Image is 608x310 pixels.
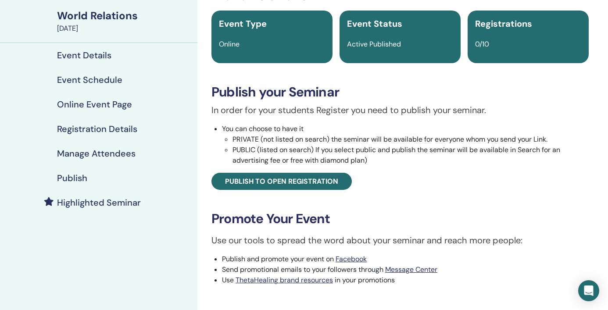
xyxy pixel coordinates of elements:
span: 0/10 [475,39,489,49]
p: In order for your students Register you need to publish your seminar. [211,103,589,117]
a: Message Center [385,265,437,274]
h4: Registration Details [57,124,137,134]
h4: Highlighted Seminar [57,197,141,208]
span: Active Published [347,39,401,49]
li: PRIVATE (not listed on search) the seminar will be available for everyone whom you send your Link. [232,134,589,145]
h4: Publish [57,173,87,183]
a: World Relations[DATE] [52,8,197,34]
a: Facebook [336,254,367,264]
li: Use in your promotions [222,275,589,285]
li: Publish and promote your event on [222,254,589,264]
h4: Manage Attendees [57,148,136,159]
span: Event Status [347,18,402,29]
span: Registrations [475,18,532,29]
h3: Promote Your Event [211,211,589,227]
span: Publish to open registration [225,177,338,186]
span: Event Type [219,18,267,29]
h4: Event Schedule [57,75,122,85]
div: World Relations [57,8,192,23]
li: You can choose to have it [222,124,589,166]
li: Send promotional emails to your followers through [222,264,589,275]
h4: Online Event Page [57,99,132,110]
span: Online [219,39,240,49]
a: ThetaHealing brand resources [236,275,333,285]
div: [DATE] [57,23,192,34]
p: Use our tools to spread the word about your seminar and reach more people: [211,234,589,247]
div: Open Intercom Messenger [578,280,599,301]
h3: Publish your Seminar [211,84,589,100]
h4: Event Details [57,50,111,61]
a: Publish to open registration [211,173,352,190]
li: PUBLIC (listed on search) If you select public and publish the seminar will be available in Searc... [232,145,589,166]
